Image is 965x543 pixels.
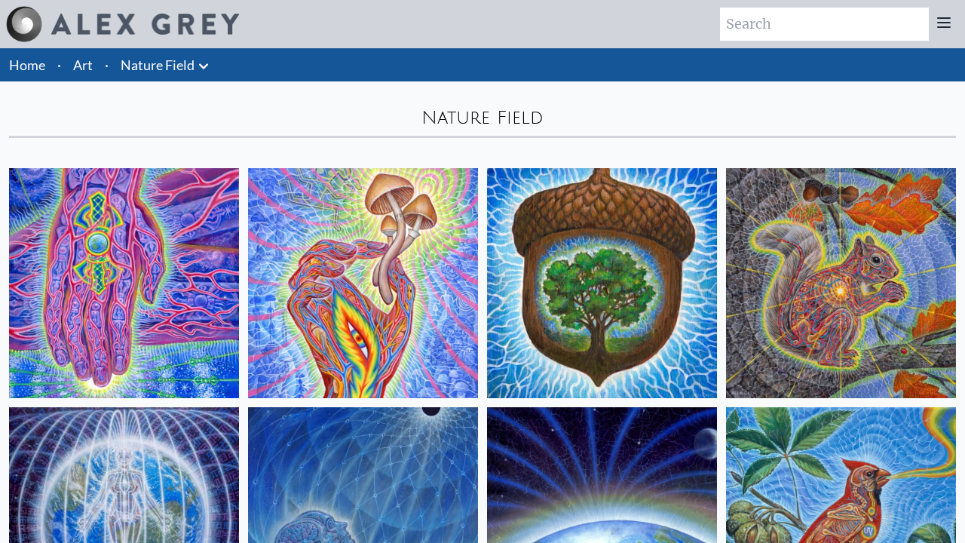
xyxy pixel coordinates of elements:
a: Art [73,54,93,75]
a: Home [9,57,45,73]
li: · [51,48,67,81]
input: Search [720,8,929,41]
a: Nature Field [121,54,195,75]
li: · [99,48,115,81]
div: Nature Field [9,106,956,130]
